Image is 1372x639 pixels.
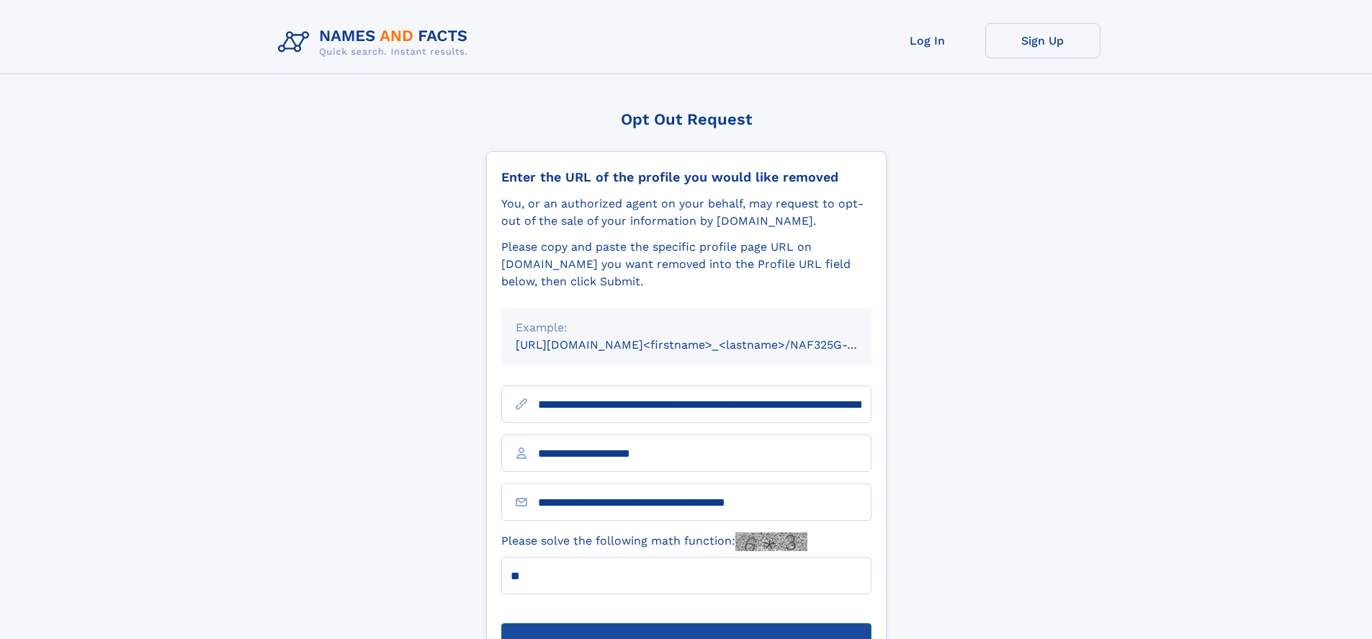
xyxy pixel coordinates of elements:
[486,110,887,128] div: Opt Out Request
[985,23,1100,58] a: Sign Up
[501,238,871,290] div: Please copy and paste the specific profile page URL on [DOMAIN_NAME] you want removed into the Pr...
[516,319,857,336] div: Example:
[516,338,899,352] small: [URL][DOMAIN_NAME]<firstname>_<lastname>/NAF325G-xxxxxxxx
[501,169,871,185] div: Enter the URL of the profile you would like removed
[501,195,871,230] div: You, or an authorized agent on your behalf, may request to opt-out of the sale of your informatio...
[501,532,807,551] label: Please solve the following math function:
[870,23,985,58] a: Log In
[272,23,480,62] img: Logo Names and Facts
